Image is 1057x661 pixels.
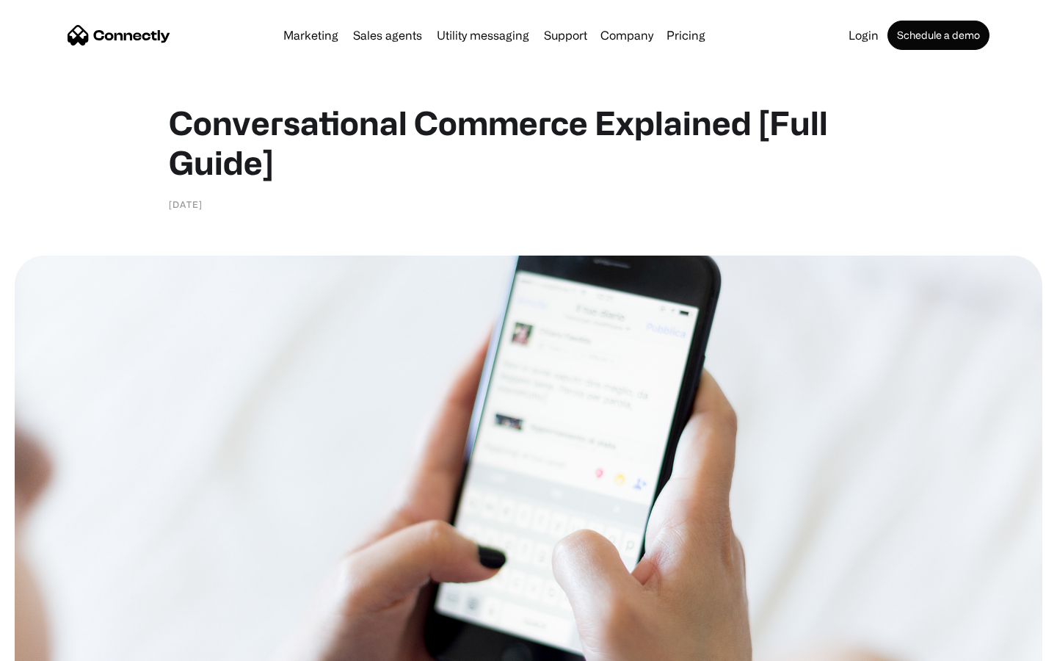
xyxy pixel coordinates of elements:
h1: Conversational Commerce Explained [Full Guide] [169,103,888,182]
a: Support [538,29,593,41]
div: Company [600,25,653,46]
a: Schedule a demo [887,21,989,50]
a: Pricing [661,29,711,41]
a: Sales agents [347,29,428,41]
div: Company [596,25,658,46]
ul: Language list [29,635,88,656]
div: [DATE] [169,197,203,212]
a: Marketing [277,29,344,41]
a: Utility messaging [431,29,535,41]
aside: Language selected: English [15,635,88,656]
a: home [68,24,170,46]
a: Login [843,29,885,41]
